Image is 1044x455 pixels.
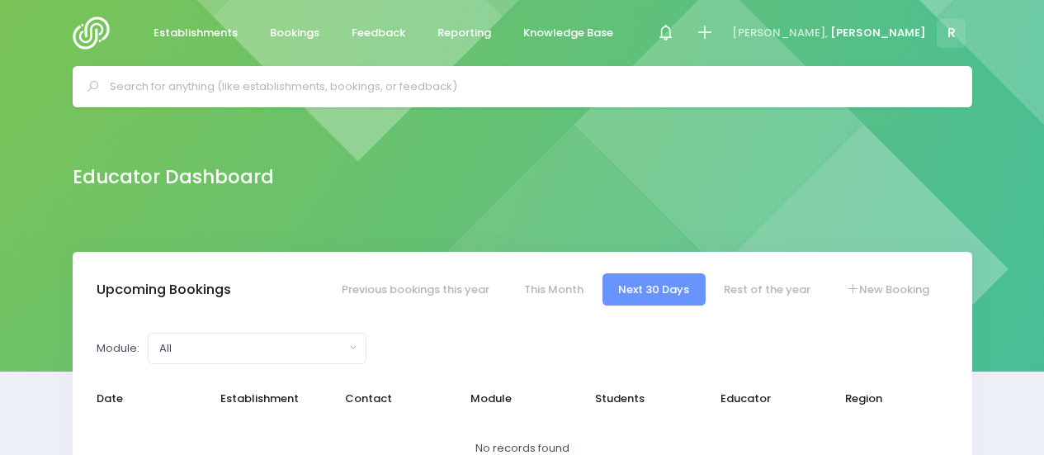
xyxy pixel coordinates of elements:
h3: Upcoming Bookings [97,282,231,298]
span: Feedback [352,25,405,41]
span: Contact [345,391,436,407]
a: Bookings [257,17,333,50]
img: Logo [73,17,120,50]
span: Date [97,391,187,407]
span: [PERSON_NAME], [732,25,828,41]
span: [PERSON_NAME] [830,25,926,41]
h2: Educator Dashboard [73,166,274,188]
span: R [937,19,966,48]
button: All [148,333,366,364]
span: Knowledge Base [523,25,613,41]
a: Rest of the year [708,273,827,306]
a: Feedback [338,17,419,50]
input: Search for anything (like establishments, bookings, or feedback) [110,74,949,99]
span: Students [595,391,686,407]
a: New Booking [829,273,945,306]
a: This Month [508,273,599,306]
div: All [159,340,345,357]
a: Reporting [424,17,505,50]
label: Module: [97,340,139,357]
span: Establishment [220,391,311,407]
span: Educator [720,391,811,407]
span: Module [470,391,561,407]
a: Knowledge Base [510,17,627,50]
a: Next 30 Days [602,273,706,306]
span: Reporting [437,25,491,41]
span: Bookings [270,25,319,41]
a: Establishments [140,17,252,50]
a: Previous bookings this year [325,273,505,306]
span: Region [845,391,936,407]
span: Establishments [154,25,238,41]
